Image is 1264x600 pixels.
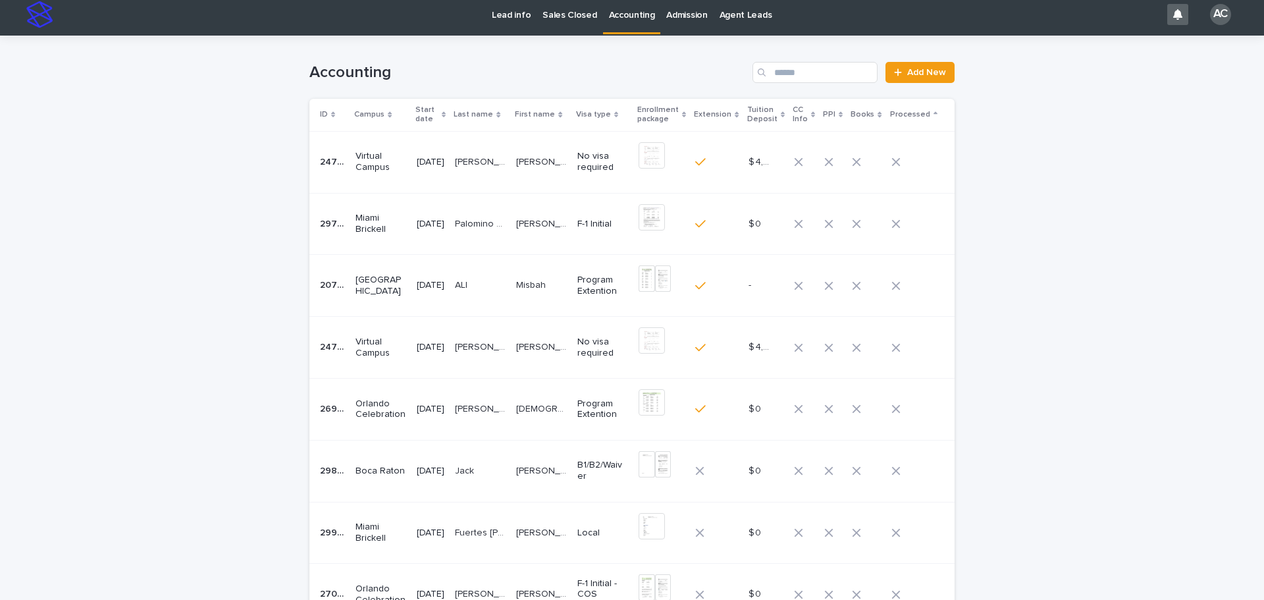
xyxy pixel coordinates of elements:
[355,151,406,173] p: Virtual Campus
[577,460,628,482] p: B1/B2/Waiver
[26,1,53,28] img: stacker-logo-s-only.png
[415,103,438,127] p: Start date
[320,154,348,168] p: 24747
[749,277,754,291] p: -
[749,216,764,230] p: $ 0
[417,342,444,353] p: [DATE]
[455,277,470,291] p: ALI
[907,68,946,77] span: Add New
[694,107,731,122] p: Extension
[577,398,628,421] p: Program Extention
[455,586,508,600] p: BARROS MIRANDA
[823,107,835,122] p: PPI
[309,131,959,193] tr: 2474724747 Virtual Campus[DATE][PERSON_NAME][PERSON_NAME] [PERSON_NAME][PERSON_NAME] No visa requ...
[354,107,384,122] p: Campus
[355,522,406,544] p: Miami Brickell
[309,440,959,502] tr: 2989029890 Boca Raton[DATE]JackJack [PERSON_NAME] [PERSON_NAME][PERSON_NAME] [PERSON_NAME] B1/B2/...
[747,103,777,127] p: Tuition Deposit
[355,466,406,477] p: Boca Raton
[577,219,628,230] p: F-1 Initial
[417,404,444,415] p: [DATE]
[454,107,493,122] p: Last name
[309,63,747,82] h1: Accounting
[417,528,444,539] p: [DATE]
[355,398,406,421] p: Orlando Celebration
[455,525,508,539] p: Fuertes Peralta
[577,528,628,539] p: Local
[320,216,348,230] p: 29781
[455,154,508,168] p: [PERSON_NAME]
[309,378,959,440] tr: 2696026960 Orlando Celebration[DATE][PERSON_NAME][PERSON_NAME] [DEMOGRAPHIC_DATA][DEMOGRAPHIC_DAT...
[851,107,874,122] p: Books
[749,463,764,477] p: $ 0
[455,339,508,353] p: [PERSON_NAME]
[355,337,406,359] p: Virtual Campus
[576,107,611,122] p: Visa type
[516,154,569,168] p: [PERSON_NAME]
[320,463,348,477] p: 29890
[516,401,569,415] p: [DEMOGRAPHIC_DATA]
[417,589,444,600] p: [DATE]
[885,62,955,83] a: Add New
[417,280,444,291] p: [DATE]
[749,525,764,539] p: $ 0
[793,103,808,127] p: CC Info
[320,107,328,122] p: ID
[320,401,348,415] p: 26960
[309,255,959,317] tr: 2079020790 [GEOGRAPHIC_DATA][DATE]ALIALI MisbahMisbah Program Extention--
[455,401,508,415] p: SAVASTANO NAVES
[320,339,348,353] p: 24747
[577,337,628,359] p: No visa required
[355,275,406,297] p: [GEOGRAPHIC_DATA]
[355,213,406,235] p: Miami Brickell
[749,339,776,353] p: $ 4,000.00
[309,317,959,379] tr: 2474724747 Virtual Campus[DATE][PERSON_NAME][PERSON_NAME] [PERSON_NAME][PERSON_NAME] No visa requ...
[577,275,628,297] p: Program Extention
[516,216,569,230] p: [PERSON_NAME]
[516,339,569,353] p: [PERSON_NAME]
[455,463,477,477] p: Jack
[516,277,548,291] p: Misbah
[749,586,764,600] p: $ 0
[309,502,959,564] tr: 2996429964 Miami Brickell[DATE]Fuertes [PERSON_NAME]Fuertes [PERSON_NAME] [PERSON_NAME][PERSON_NA...
[516,586,569,600] p: Kyran Raquel
[890,107,930,122] p: Processed
[417,157,444,168] p: [DATE]
[752,62,878,83] input: Search
[515,107,555,122] p: First name
[455,216,508,230] p: Palomino Vivas
[1210,4,1231,25] div: AC
[417,466,444,477] p: [DATE]
[320,586,348,600] p: 27000
[577,151,628,173] p: No visa required
[320,525,348,539] p: 29964
[516,525,569,539] p: Lervis Alexander
[749,401,764,415] p: $ 0
[637,103,679,127] p: Enrollment package
[309,193,959,255] tr: 2978129781 Miami Brickell[DATE]Palomino VivasPalomino Vivas [PERSON_NAME][PERSON_NAME] F-1 Initia...
[516,463,569,477] p: Arruda Bezerra
[320,277,348,291] p: 20790
[749,154,776,168] p: $ 4,000.00
[417,219,444,230] p: [DATE]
